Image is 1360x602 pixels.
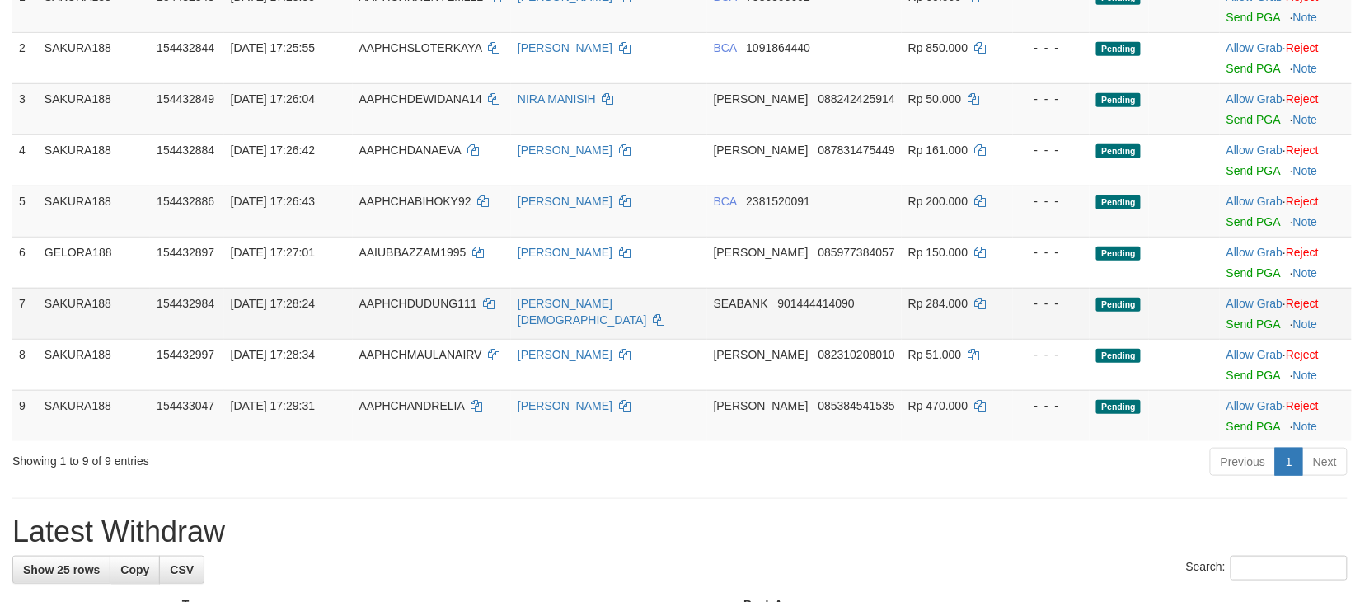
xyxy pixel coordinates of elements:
[1286,399,1319,412] a: Reject
[12,288,38,339] td: 7
[1226,41,1286,54] span: ·
[908,143,968,157] span: Rp 161.000
[1302,448,1348,476] a: Next
[714,195,737,208] span: BCA
[714,92,809,106] span: [PERSON_NAME]
[1096,42,1141,56] span: Pending
[1226,41,1283,54] a: Allow Grab
[1096,93,1141,107] span: Pending
[1226,297,1283,310] a: Allow Grab
[12,339,38,390] td: 8
[38,237,150,288] td: GELORA188
[1226,399,1286,412] span: ·
[231,41,315,54] span: [DATE] 17:25:55
[714,41,737,54] span: BCA
[1220,186,1352,237] td: ·
[231,195,315,208] span: [DATE] 17:26:43
[231,297,315,310] span: [DATE] 17:28:24
[157,143,214,157] span: 154432884
[38,339,150,390] td: SAKURA188
[714,143,809,157] span: [PERSON_NAME]
[159,556,204,584] a: CSV
[518,399,612,412] a: [PERSON_NAME]
[818,348,895,361] span: Copy 082310208010 to clipboard
[1020,346,1084,363] div: - - -
[1293,266,1318,280] a: Note
[818,92,895,106] span: Copy 088242425914 to clipboard
[359,297,477,310] span: AAPHCHDUDUNG111
[1226,297,1286,310] span: ·
[38,134,150,186] td: SAKURA188
[1226,399,1283,412] a: Allow Grab
[1226,348,1283,361] a: Allow Grab
[1096,195,1141,209] span: Pending
[38,390,150,441] td: SAKURA188
[1286,92,1319,106] a: Reject
[714,399,809,412] span: [PERSON_NAME]
[157,92,214,106] span: 154432849
[778,297,855,310] span: Copy 901444414090 to clipboard
[12,186,38,237] td: 5
[1286,143,1319,157] a: Reject
[1226,62,1280,75] a: Send PGA
[518,195,612,208] a: [PERSON_NAME]
[1226,266,1280,280] a: Send PGA
[746,41,810,54] span: Copy 1091864440 to clipboard
[157,399,214,412] span: 154433047
[1226,143,1286,157] span: ·
[1020,244,1084,261] div: - - -
[359,195,471,208] span: AAPHCHABIHOKY92
[1220,134,1352,186] td: ·
[110,556,160,584] a: Copy
[1220,32,1352,83] td: ·
[12,390,38,441] td: 9
[38,32,150,83] td: SAKURA188
[38,83,150,134] td: SAKURA188
[170,563,194,576] span: CSV
[818,246,895,259] span: Copy 085977384057 to clipboard
[38,288,150,339] td: SAKURA188
[1186,556,1348,581] label: Search:
[1210,448,1276,476] a: Previous
[1293,420,1318,433] a: Note
[1226,164,1280,177] a: Send PGA
[518,297,647,327] a: [PERSON_NAME][DEMOGRAPHIC_DATA]
[359,246,467,259] span: AAIUBBAZZAM1995
[120,563,149,576] span: Copy
[1293,164,1318,177] a: Note
[157,348,214,361] span: 154432997
[518,41,612,54] a: [PERSON_NAME]
[359,41,482,54] span: AAPHCHSLOTERKAYA
[157,297,214,310] span: 154432984
[231,348,315,361] span: [DATE] 17:28:34
[1096,400,1141,414] span: Pending
[1293,215,1318,228] a: Note
[12,556,110,584] a: Show 25 rows
[1286,195,1319,208] a: Reject
[1020,91,1084,107] div: - - -
[1231,556,1348,581] input: Search:
[1096,298,1141,312] span: Pending
[1286,41,1319,54] a: Reject
[908,348,962,361] span: Rp 51.000
[1226,369,1280,382] a: Send PGA
[359,143,461,157] span: AAPHCHDANAEVA
[359,348,482,361] span: AAPHCHMAULANAIRV
[1220,288,1352,339] td: ·
[1020,193,1084,209] div: - - -
[1226,317,1280,331] a: Send PGA
[1096,144,1141,158] span: Pending
[1275,448,1303,476] a: 1
[231,399,315,412] span: [DATE] 17:29:31
[908,246,968,259] span: Rp 150.000
[1293,317,1318,331] a: Note
[518,92,596,106] a: NIRA MANISIH
[1220,237,1352,288] td: ·
[1286,297,1319,310] a: Reject
[1020,142,1084,158] div: - - -
[1226,113,1280,126] a: Send PGA
[1226,195,1286,208] span: ·
[908,399,968,412] span: Rp 470.000
[1096,247,1141,261] span: Pending
[908,195,968,208] span: Rp 200.000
